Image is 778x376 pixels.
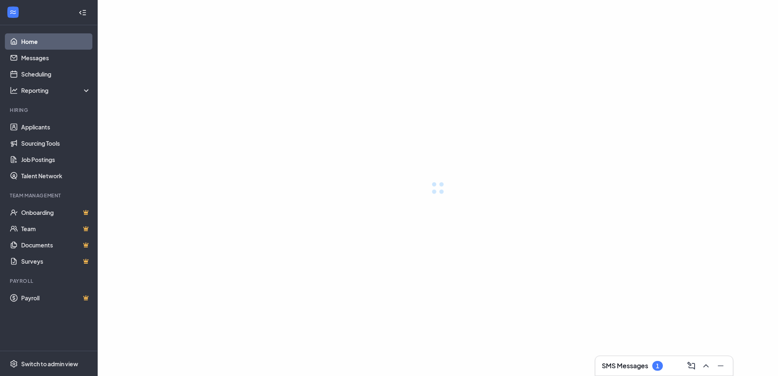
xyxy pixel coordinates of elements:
[21,66,91,82] a: Scheduling
[10,360,18,368] svg: Settings
[713,359,726,372] button: Minimize
[10,107,89,114] div: Hiring
[9,8,17,16] svg: WorkstreamLogo
[21,253,91,269] a: SurveysCrown
[21,135,91,151] a: Sourcing Tools
[602,361,648,370] h3: SMS Messages
[21,168,91,184] a: Talent Network
[10,86,18,94] svg: Analysis
[716,361,726,371] svg: Minimize
[701,361,711,371] svg: ChevronUp
[21,221,91,237] a: TeamCrown
[686,361,696,371] svg: ComposeMessage
[21,119,91,135] a: Applicants
[21,50,91,66] a: Messages
[684,359,697,372] button: ComposeMessage
[656,363,659,369] div: 1
[21,33,91,50] a: Home
[21,204,91,221] a: OnboardingCrown
[21,290,91,306] a: PayrollCrown
[79,9,87,17] svg: Collapse
[10,278,89,284] div: Payroll
[21,151,91,168] a: Job Postings
[699,359,712,372] button: ChevronUp
[21,86,91,94] div: Reporting
[21,237,91,253] a: DocumentsCrown
[10,192,89,199] div: Team Management
[21,360,78,368] div: Switch to admin view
